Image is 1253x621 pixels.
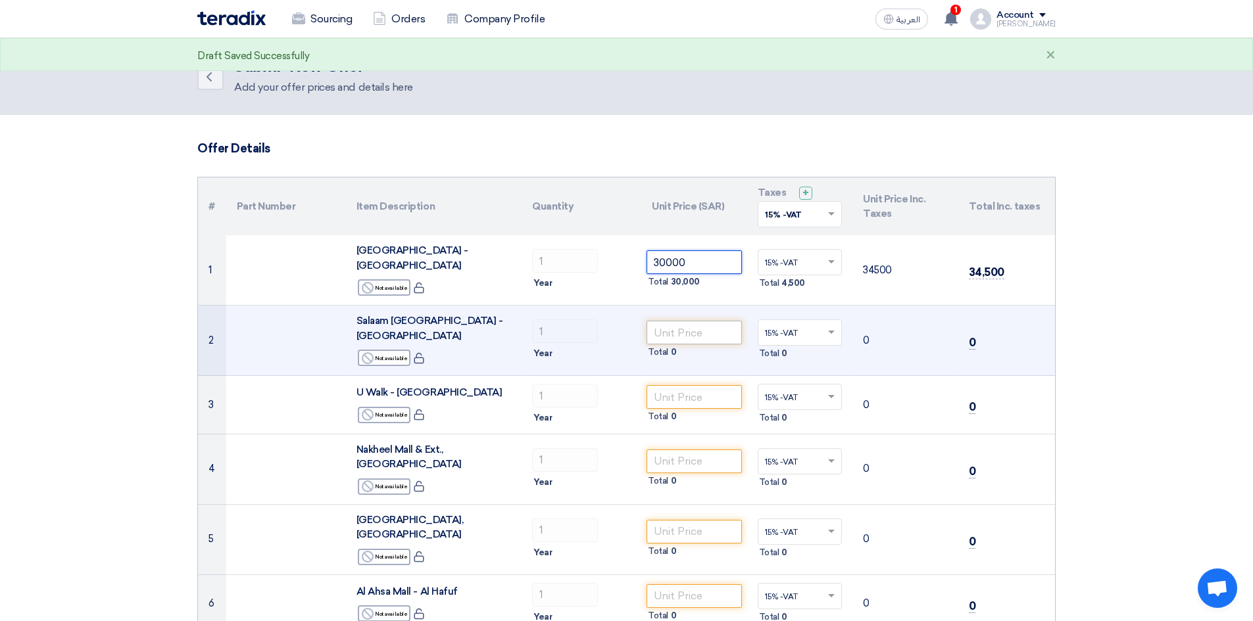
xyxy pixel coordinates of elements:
[346,177,522,235] th: Item Description
[970,9,991,30] img: profile_test.png
[533,546,552,559] span: Year
[969,400,976,414] span: 0
[198,235,226,306] td: 1
[671,275,700,288] span: 30,000
[533,347,552,360] span: Year
[648,275,668,288] span: Total
[671,410,677,423] span: 0
[533,476,552,489] span: Year
[969,599,976,613] span: 0
[781,411,787,425] span: 0
[969,265,1004,279] span: 34,500
[758,583,843,609] ng-select: VAT
[358,549,410,565] div: Not available
[356,444,462,471] span: Nakheel Mall & Ext., [GEOGRAPHIC_DATA]
[198,177,226,235] th: #
[282,5,362,34] a: Sourcing
[852,177,958,235] th: Unit Price Inc. Taxes
[671,346,677,359] span: 0
[198,376,226,434] td: 3
[996,10,1034,21] div: Account
[758,518,843,545] ng-select: VAT
[759,546,779,559] span: Total
[197,11,266,26] img: Teradix logo
[648,346,668,359] span: Total
[969,465,976,478] span: 0
[532,583,598,607] input: RFQ_STEP1.ITEMS.2.AMOUNT_TITLE
[647,584,742,608] input: Unit Price
[781,546,787,559] span: 0
[758,448,843,474] ng-select: VAT
[758,319,843,346] ng-select: VAT
[875,9,928,30] button: العربية
[198,434,226,504] td: 4
[647,385,742,409] input: Unit Price
[758,249,843,275] ng-select: VAT
[533,277,552,290] span: Year
[852,306,958,376] td: 0
[747,177,853,235] th: Taxes
[358,478,410,495] div: Not available
[533,411,552,425] span: Year
[356,386,503,398] span: U Walk - [GEOGRAPHIC_DATA]
[198,306,226,376] td: 2
[532,249,598,273] input: RFQ_STEP1.ITEMS.2.AMOUNT_TITLE
[1046,48,1056,64] div: ×
[671,474,677,488] span: 0
[950,5,961,15] span: 1
[852,434,958,504] td: 0
[759,347,779,360] span: Total
[781,476,787,489] span: 0
[641,177,747,235] th: Unit Price (SAR)
[358,279,410,296] div: Not available
[996,20,1056,28] div: [PERSON_NAME]
[852,235,958,306] td: 34500
[647,321,742,344] input: Unit Price
[852,504,958,574] td: 0
[758,384,843,410] ng-select: VAT
[356,514,463,541] span: [GEOGRAPHIC_DATA], [GEOGRAPHIC_DATA]
[198,504,226,574] td: 5
[969,336,976,350] span: 0
[648,410,668,423] span: Total
[435,5,555,34] a: Company Profile
[532,448,598,472] input: RFQ_STEP1.ITEMS.2.AMOUNT_TITLE
[958,177,1055,235] th: Total Inc. taxes
[197,141,1056,156] h3: Offer Details
[1198,568,1237,608] div: Open chat
[802,187,809,199] span: +
[356,586,458,597] span: Al Ahsa Mall - Al Hafuf
[532,319,598,343] input: RFQ_STEP1.ITEMS.2.AMOUNT_TITLE
[852,376,958,434] td: 0
[522,177,641,235] th: Quantity
[356,315,503,342] span: Salaam [GEOGRAPHIC_DATA] - [GEOGRAPHIC_DATA]
[759,411,779,425] span: Total
[234,80,413,95] div: Add your offer prices and details here
[781,347,787,360] span: 0
[197,49,309,64] div: Draft Saved Successfully
[358,350,410,366] div: Not available
[647,449,742,473] input: Unit Price
[781,277,805,290] span: 4,500
[647,520,742,543] input: Unit Price
[362,5,435,34] a: Orders
[648,545,668,558] span: Total
[647,250,742,274] input: Unit Price
[532,384,598,407] input: RFQ_STEP1.ITEMS.2.AMOUNT_TITLE
[969,535,976,549] span: 0
[648,474,668,488] span: Total
[671,545,677,558] span: 0
[759,476,779,489] span: Total
[356,244,468,271] span: [GEOGRAPHIC_DATA] - [GEOGRAPHIC_DATA]
[226,177,346,235] th: Part Number
[358,407,410,423] div: Not available
[897,15,920,24] span: العربية
[759,277,779,290] span: Total
[532,518,598,542] input: RFQ_STEP1.ITEMS.2.AMOUNT_TITLE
